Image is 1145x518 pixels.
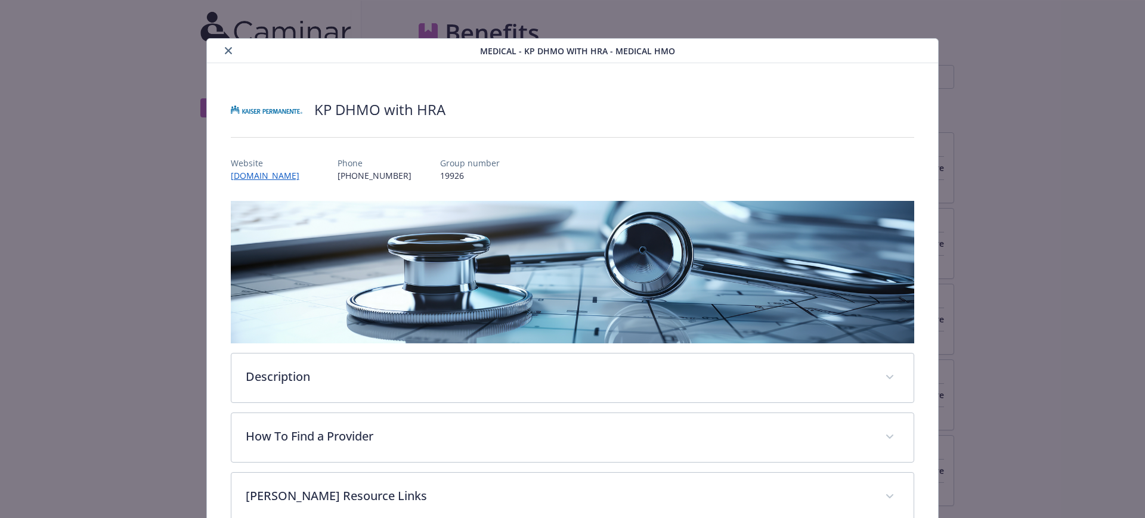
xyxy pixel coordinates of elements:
p: Group number [440,157,500,169]
p: Description [246,368,871,386]
p: 19926 [440,169,500,182]
img: banner [231,201,915,343]
h2: KP DHMO with HRA [314,100,445,120]
p: Phone [338,157,411,169]
p: [PERSON_NAME] Resource Links [246,487,871,505]
a: [DOMAIN_NAME] [231,170,309,181]
p: Website [231,157,309,169]
div: Description [231,353,914,402]
p: [PHONE_NUMBER] [338,169,411,182]
div: How To Find a Provider [231,413,914,462]
p: How To Find a Provider [246,427,871,445]
span: Medical - KP DHMO with HRA - Medical HMO [480,45,675,57]
img: Kaiser Permanente Insurance Company [231,92,302,128]
button: close [221,44,236,58]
